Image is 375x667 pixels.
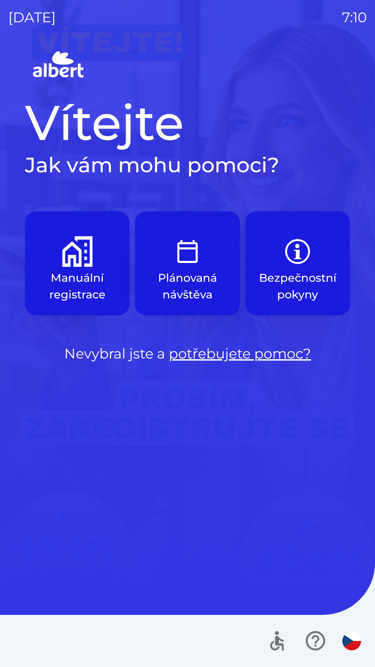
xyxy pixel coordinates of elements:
[8,7,56,28] p: [DATE]
[25,49,350,82] img: Logo
[259,270,336,303] p: Bezpečnostní pokyny
[25,343,350,364] p: Nevybral jste a
[25,93,350,152] h1: Vítejte
[25,152,350,178] h2: Jak vám mohu pomoci?
[152,270,223,303] p: Plánovaná návštěva
[172,236,203,267] img: e9efe3d3-6003-445a-8475-3fd9a2e5368f.png
[342,632,361,650] img: cs flag
[42,270,113,303] p: Manuální registrace
[342,7,367,28] p: 7:10
[62,236,93,267] img: d73f94ca-8ab6-4a86-aa04-b3561b69ae4e.png
[245,211,350,315] button: Bezpečnostní pokyny
[169,345,311,362] a: potřebujete pomoc?
[282,236,313,267] img: b85e123a-dd5f-4e82-bd26-90b222bbbbcf.png
[25,211,130,315] button: Manuální registrace
[135,211,240,315] button: Plánovaná návštěva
